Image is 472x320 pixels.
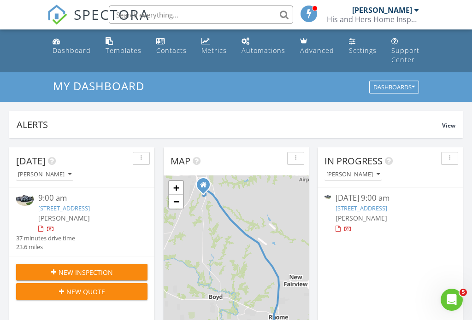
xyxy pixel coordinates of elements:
[373,84,415,91] div: Dashboards
[49,33,94,59] a: Dashboard
[16,192,147,251] a: 9:00 am [STREET_ADDRESS] [PERSON_NAME] 37 minutes drive time 23.6 miles
[349,46,377,55] div: Settings
[441,289,463,311] iframe: Intercom live chat
[300,46,334,55] div: Advanced
[198,33,230,59] a: Metrics
[102,33,145,59] a: Templates
[324,192,456,233] a: [DATE] 9:00 am [STREET_ADDRESS] [PERSON_NAME]
[171,155,190,167] span: Map
[369,81,419,94] button: Dashboards
[296,33,338,59] a: Advanced
[38,214,90,222] span: [PERSON_NAME]
[16,264,147,280] button: New Inspection
[16,243,75,251] div: 23.6 miles
[201,46,227,55] div: Metrics
[17,118,442,131] div: Alerts
[18,171,71,178] div: [PERSON_NAME]
[324,155,383,167] span: In Progress
[16,155,46,167] span: [DATE]
[59,268,113,277] span: New Inspection
[352,6,412,15] div: [PERSON_NAME]
[16,169,73,181] button: [PERSON_NAME]
[336,204,387,212] a: [STREET_ADDRESS]
[53,78,144,93] span: My Dashboard
[442,122,455,129] span: View
[345,33,380,59] a: Settings
[66,287,105,297] span: New Quote
[336,214,387,222] span: [PERSON_NAME]
[16,283,147,300] button: New Quote
[47,5,67,25] img: The Best Home Inspection Software - Spectora
[169,195,183,209] a: Zoom out
[106,46,142,55] div: Templates
[326,171,380,178] div: [PERSON_NAME]
[156,46,187,55] div: Contacts
[238,33,289,59] a: Automations (Basic)
[460,289,467,296] span: 5
[153,33,190,59] a: Contacts
[203,185,209,190] div: 308 Spring Run Dr, Decatur TX 76234
[16,192,34,205] img: 9352810%2Freports%2Fdf7eca1a-3c51-44ae-ac73-084d750fba1e%2Fcover_photos%2FjaZXeTxwOZ40FslZFFcj%2F...
[242,46,285,55] div: Automations
[16,234,75,243] div: 37 minutes drive time
[38,204,90,212] a: [STREET_ADDRESS]
[336,192,445,204] div: [DATE] 9:00 am
[388,33,423,69] a: Support Center
[38,192,137,204] div: 9:00 am
[53,46,91,55] div: Dashboard
[324,169,382,181] button: [PERSON_NAME]
[47,12,149,32] a: SPECTORA
[109,6,293,24] input: Search everything...
[391,46,419,64] div: Support Center
[74,5,149,24] span: SPECTORA
[324,194,331,199] img: 9352810%2Freports%2Fdf7eca1a-3c51-44ae-ac73-084d750fba1e%2Fcover_photos%2FjaZXeTxwOZ40FslZFFcj%2F...
[327,15,419,24] div: His and Hers Home Inspections Service LLC
[169,181,183,195] a: Zoom in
